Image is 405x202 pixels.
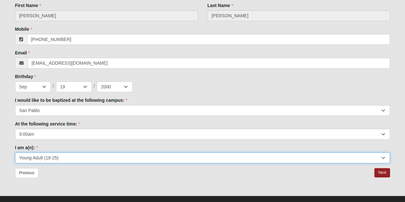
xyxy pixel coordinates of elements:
label: At the following service time: [15,121,80,127]
label: Mobile [15,26,32,32]
span: / [53,83,54,90]
a: Previous [15,168,39,178]
label: First Name [15,2,41,9]
span: / [94,83,95,90]
label: I would like to be baptized at the following campus: [15,97,127,103]
label: Birthday [15,73,36,80]
label: I am a(n): [15,144,38,151]
a: Next [374,168,390,177]
label: Email [15,50,30,56]
label: Last Name [207,2,233,9]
